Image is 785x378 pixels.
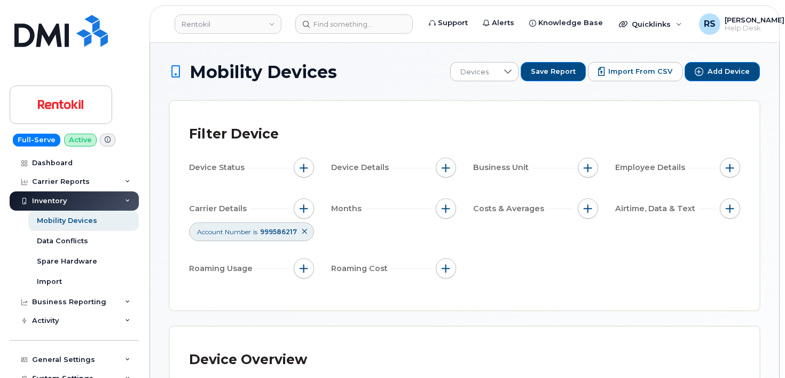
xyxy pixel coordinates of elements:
span: Account Number [197,227,251,236]
span: Roaming Usage [189,263,256,274]
div: Device Overview [189,346,307,374]
span: Employee Details [615,162,688,173]
span: Mobility Devices [190,63,337,81]
span: Device Details [331,162,392,173]
span: Devices [451,63,498,82]
span: Business Unit [473,162,532,173]
span: Months [331,203,365,214]
iframe: Messenger Launcher [739,331,777,370]
span: Costs & Averages [473,203,547,214]
span: Device Status [189,162,248,173]
span: Roaming Cost [331,263,391,274]
button: Import from CSV [588,62,682,81]
button: Save Report [521,62,586,81]
span: Save Report [531,67,576,76]
button: Add Device [685,62,760,81]
span: is [253,227,257,236]
span: Airtime, Data & Text [615,203,698,214]
span: 999586217 [260,228,297,236]
span: Carrier Details [189,203,250,214]
span: Import from CSV [608,67,672,76]
span: Add Device [708,67,750,76]
div: Filter Device [189,120,279,148]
